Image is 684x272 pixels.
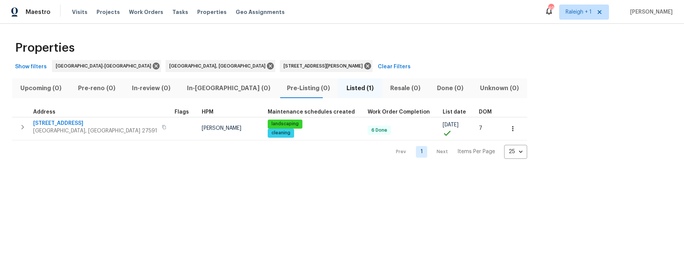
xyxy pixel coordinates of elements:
[386,83,424,94] span: Resale (0)
[284,62,366,70] span: [STREET_ADDRESS][PERSON_NAME]
[175,109,189,115] span: Flags
[97,8,120,16] span: Projects
[479,109,492,115] span: DOM
[169,62,268,70] span: [GEOGRAPHIC_DATA], [GEOGRAPHIC_DATA]
[416,146,427,158] a: Goto page 1
[33,127,157,135] span: [GEOGRAPHIC_DATA], [GEOGRAPHIC_DATA] 27591
[457,148,495,155] p: Items Per Page
[197,8,227,16] span: Properties
[33,109,55,115] span: Address
[479,126,482,131] span: 7
[129,8,163,16] span: Work Orders
[504,142,527,161] div: 25
[128,83,174,94] span: In-review (0)
[548,5,554,12] div: 49
[566,8,592,16] span: Raleigh + 1
[268,121,302,127] span: landscaping
[56,62,154,70] span: [GEOGRAPHIC_DATA]-[GEOGRAPHIC_DATA]
[389,145,527,159] nav: Pagination Navigation
[26,8,51,16] span: Maestro
[172,9,188,15] span: Tasks
[280,60,373,72] div: [STREET_ADDRESS][PERSON_NAME]
[443,109,466,115] span: List date
[627,8,673,16] span: [PERSON_NAME]
[433,83,467,94] span: Done (0)
[236,8,285,16] span: Geo Assignments
[368,127,390,134] span: 6 Done
[268,130,293,136] span: cleaning
[443,122,459,128] span: [DATE]
[74,83,119,94] span: Pre-reno (0)
[343,83,377,94] span: Listed (1)
[52,60,161,72] div: [GEOGRAPHIC_DATA]-[GEOGRAPHIC_DATA]
[268,109,355,115] span: Maintenance schedules created
[33,120,157,127] span: [STREET_ADDRESS]
[15,62,47,72] span: Show filters
[15,44,75,52] span: Properties
[283,83,334,94] span: Pre-Listing (0)
[166,60,275,72] div: [GEOGRAPHIC_DATA], [GEOGRAPHIC_DATA]
[368,109,430,115] span: Work Order Completion
[378,62,411,72] span: Clear Filters
[202,109,213,115] span: HPM
[202,126,241,131] span: [PERSON_NAME]
[476,83,523,94] span: Unknown (0)
[17,83,65,94] span: Upcoming (0)
[183,83,274,94] span: In-[GEOGRAPHIC_DATA] (0)
[375,60,414,74] button: Clear Filters
[72,8,87,16] span: Visits
[12,60,50,74] button: Show filters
